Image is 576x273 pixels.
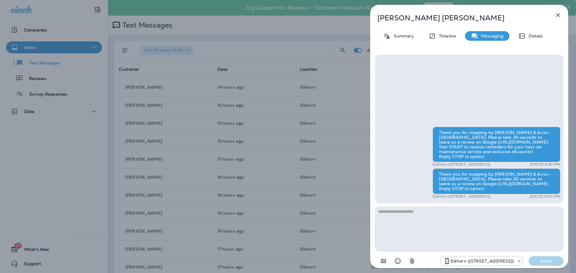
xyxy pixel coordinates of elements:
p: [DATE] 3:40 PM [530,162,560,167]
p: Details [526,34,543,38]
div: Thank you for stopping by [PERSON_NAME] & Auto - [GEOGRAPHIC_DATA]. Please take 30 seconds to lea... [433,168,560,194]
p: Timeline [436,34,456,38]
p: Messaging [478,34,503,38]
button: Select an emoji [392,255,404,267]
p: [DATE] 3:00 PM [530,194,560,199]
p: Elkhorn ([STREET_ADDRESS]) [451,259,514,263]
p: [PERSON_NAME] [PERSON_NAME] [377,14,541,22]
p: Elkhorn ([STREET_ADDRESS]) [433,194,490,199]
p: Summary [391,34,414,38]
div: +1 (402) 502-7400 [441,257,523,265]
p: Elkhorn ([STREET_ADDRESS]) [433,162,490,167]
button: Add in a premade template [377,255,389,267]
div: Thank you for stopping by [PERSON_NAME] & Auto - [GEOGRAPHIC_DATA]. Please take 30 seconds to lea... [433,127,560,162]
